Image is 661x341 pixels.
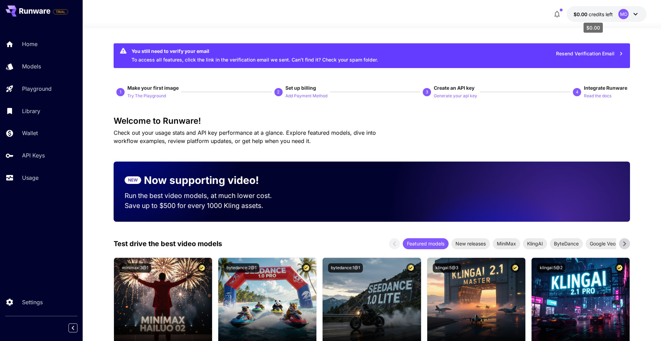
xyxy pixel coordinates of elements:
[69,323,77,332] button: Collapse sidebar
[586,238,620,249] div: Google Veo
[589,11,613,17] span: credits left
[584,23,603,33] div: $0.00
[74,322,83,334] div: Collapse sidebar
[132,47,378,55] div: You still need to verify your email
[53,9,68,14] span: TRIAL
[285,85,316,91] span: Set up billing
[584,91,611,100] button: Read the docs
[493,240,520,247] span: MiniMax
[22,151,45,159] p: API Keys
[144,173,259,188] p: Now supporting video!
[537,263,565,273] button: klingai:5@2
[127,91,166,100] button: Try The Playground
[114,129,376,144] span: Check out your usage stats and API key performance at a glance. Explore featured models, dive int...
[277,89,280,95] p: 2
[434,85,474,91] span: Create an API key
[433,263,461,273] button: klingai:5@3
[127,93,166,99] p: Try The Playground
[125,191,285,201] p: Run the best video models, at much lower cost.
[403,238,449,249] div: Featured models
[22,62,41,70] p: Models
[285,91,327,100] button: Add Payment Method
[132,45,378,66] div: To access all features, click the link in the verification email we sent. Can’t find it? Check yo...
[576,89,578,95] p: 4
[328,263,363,273] button: bytedance:1@1
[584,85,627,91] span: Integrate Runware
[451,238,490,249] div: New releases
[22,298,43,306] p: Settings
[22,174,39,182] p: Usage
[552,47,627,61] button: Resend Verification Email
[406,263,416,273] button: Certified Model – Vetted for best performance and includes a commercial license.
[302,263,311,273] button: Certified Model – Vetted for best performance and includes a commercial license.
[403,240,449,247] span: Featured models
[426,89,428,95] p: 3
[586,240,620,247] span: Google Veo
[618,9,629,19] div: MD
[128,177,138,183] p: NEW
[451,240,490,247] span: New releases
[114,116,630,126] h3: Welcome to Runware!
[574,11,589,17] span: $0.00
[22,107,40,115] p: Library
[567,6,647,22] button: $0.00MD
[523,238,547,249] div: KlingAI
[434,91,477,100] button: Generate your api key
[53,8,68,16] span: Add your payment card to enable full platform functionality.
[22,85,52,93] p: Playground
[550,238,583,249] div: ByteDance
[574,11,613,18] div: $0.00
[285,93,327,99] p: Add Payment Method
[125,201,285,211] p: Save up to $500 for every 1000 Kling assets.
[114,239,222,249] p: Test drive the best video models
[197,263,207,273] button: Certified Model – Vetted for best performance and includes a commercial license.
[584,93,611,99] p: Read the docs
[22,129,38,137] p: Wallet
[224,263,259,273] button: bytedance:2@1
[615,263,624,273] button: Certified Model – Vetted for best performance and includes a commercial license.
[22,40,38,48] p: Home
[511,263,520,273] button: Certified Model – Vetted for best performance and includes a commercial license.
[434,93,477,99] p: Generate your api key
[523,240,547,247] span: KlingAI
[493,238,520,249] div: MiniMax
[119,263,151,273] button: minimax:3@1
[127,85,179,91] span: Make your first image
[550,240,583,247] span: ByteDance
[119,89,122,95] p: 1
